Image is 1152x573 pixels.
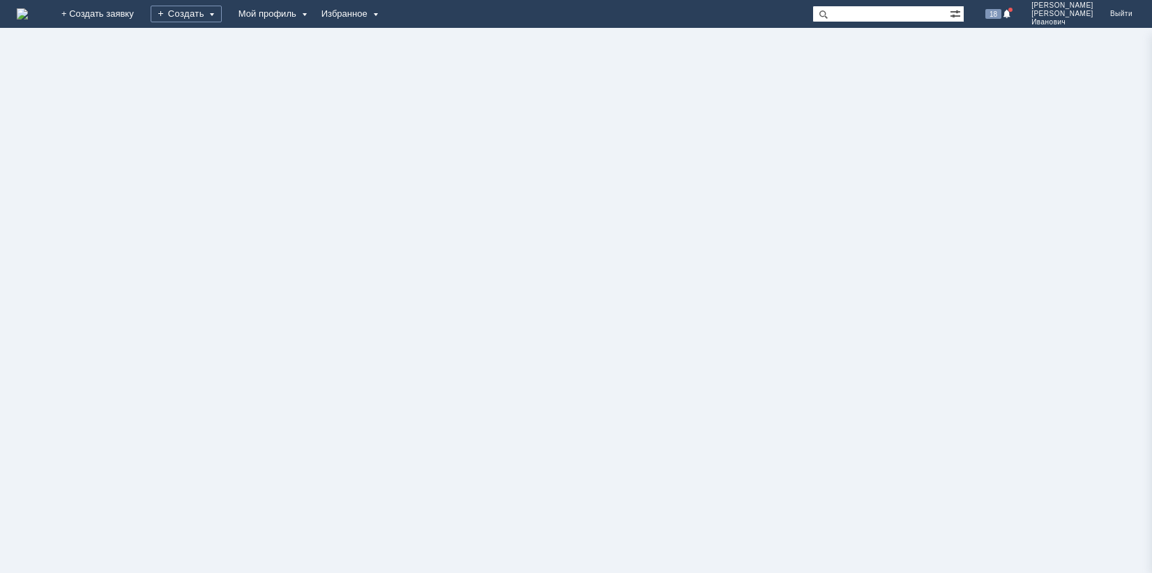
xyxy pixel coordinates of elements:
div: Создать [151,6,222,22]
span: Расширенный поиск [950,6,964,20]
span: Иванович [1031,18,1093,26]
img: logo [17,8,28,20]
span: [PERSON_NAME] [1031,1,1093,10]
span: [PERSON_NAME] [1031,10,1093,18]
span: 18 [985,9,1001,19]
a: Перейти на домашнюю страницу [17,8,28,20]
